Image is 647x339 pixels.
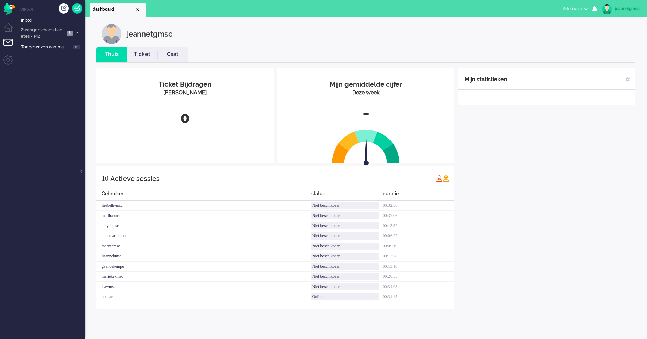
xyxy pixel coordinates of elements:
a: Quick Ticket [72,3,82,14]
a: Inbox [20,16,85,24]
span: Zwangerschapsdiabetes - MZH [20,27,65,40]
div: Online [311,293,380,300]
img: arrow.svg [352,138,381,167]
button: Select status [559,4,592,14]
li: Select status [559,2,592,17]
div: Actieve sessies [110,172,160,185]
div: 10 [102,172,108,185]
div: 00:32:36 [383,201,454,211]
div: Niet beschikbaar [311,232,380,240]
div: marthabmsc [96,211,311,221]
div: Niet beschikbaar [311,222,380,229]
li: Dashboard menu [3,23,19,38]
div: hbenard [96,292,311,302]
div: 0 [102,107,269,129]
div: jeannetgmsc [615,5,640,12]
div: Niet beschikbaar [311,243,380,250]
div: Niet beschikbaar [311,263,380,270]
span: Toegewezen aan mij [21,44,71,50]
a: Toegewezen aan mij 0 [20,43,85,50]
li: Views [20,7,85,13]
div: 00:13:16 [383,262,454,272]
div: Creëer ticket [59,3,69,14]
div: mervecmsc [96,241,311,251]
a: Ticket [127,51,157,59]
li: Ticket [127,47,157,62]
img: profile_red.svg [436,175,443,182]
div: 00:13:32 [383,221,454,231]
div: Ticket Bijdragen [102,80,269,89]
div: Close tab [135,7,140,13]
span: 0 [73,45,80,50]
div: mariekekmsc [96,272,311,282]
span: Select status [563,6,583,11]
a: Csat [157,51,188,59]
div: Niet beschikbaar [311,202,380,209]
div: 00:06:22 [383,231,454,241]
img: flow_omnibird.svg [3,3,15,15]
div: liesbethvmsc [96,201,311,211]
div: Niet beschikbaar [311,212,380,219]
div: Deze week [282,89,449,97]
img: avatar [602,4,612,14]
div: - [282,102,449,124]
img: semi_circle.svg [332,129,400,163]
div: 00:34:08 [383,282,454,292]
li: Admin menu [3,55,19,70]
div: 00:31:45 [383,292,454,302]
div: status [311,190,383,201]
div: 00:09:19 [383,241,454,251]
li: Csat [157,47,188,62]
div: 00:32:06 [383,211,454,221]
li: Tickets menu [3,39,19,54]
div: lisannebmsc [96,251,311,262]
span: Inbox [21,17,85,24]
div: isawmsc [96,282,311,292]
div: Mijn statistieken [465,73,507,86]
div: 00:28:55 [383,272,454,282]
a: jeannetgmsc [601,4,640,14]
div: [PERSON_NAME] [102,89,269,97]
div: Gebruiker [96,190,311,201]
div: katyahmsc [96,221,311,231]
div: Niet beschikbaar [311,253,380,260]
li: Thuis [96,47,127,62]
div: Niet beschikbaar [311,283,380,290]
img: profile_orange.svg [443,175,449,182]
div: Mijn gemiddelde cijfer [282,80,449,89]
li: Dashboard [90,3,146,17]
span: dashboard [93,7,135,13]
a: Thuis [96,51,127,59]
div: annemariehmsc [96,231,311,241]
span: 8 [67,31,73,36]
a: Omnidesk [3,4,15,9]
div: duratie [383,190,454,201]
div: Niet beschikbaar [311,273,380,280]
img: customer.svg [102,24,122,44]
div: gvandekempe [96,262,311,272]
div: 00:12:28 [383,251,454,262]
div: jeannetgmsc [127,24,172,44]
